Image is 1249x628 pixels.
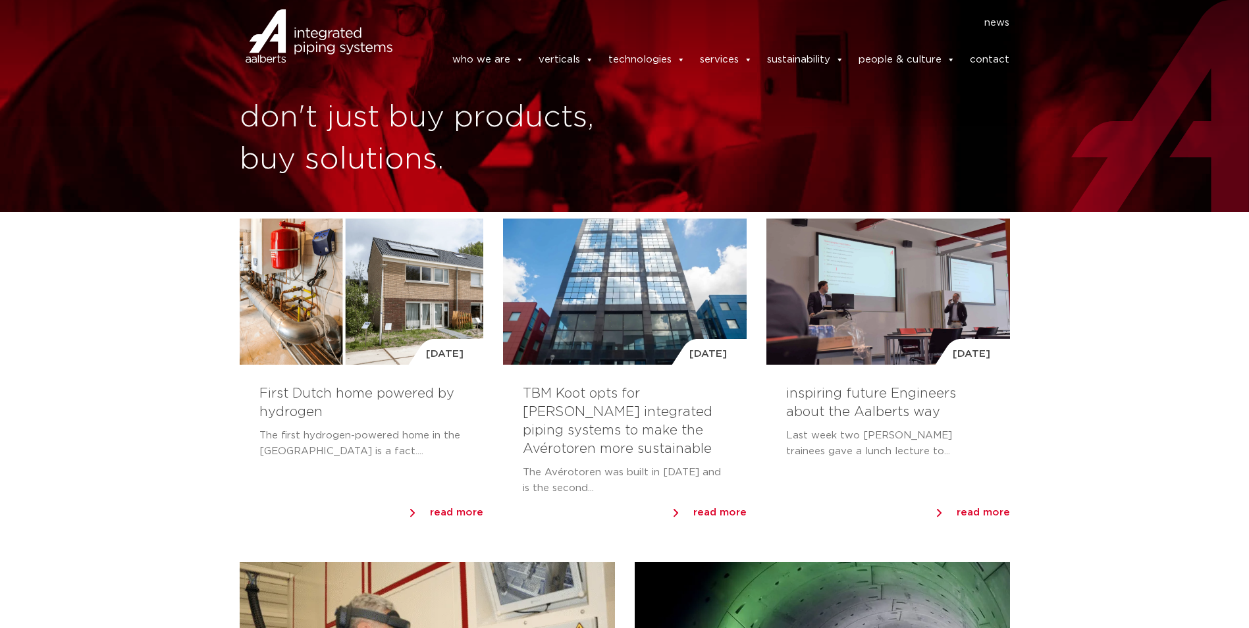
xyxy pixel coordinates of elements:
a: who we are [452,47,524,73]
span: [DATE] [953,347,990,361]
p: The Avérotoren was built in [DATE] and is the second... [523,465,727,496]
a: read more [674,503,747,523]
p: The first hydrogen-powered home in the [GEOGRAPHIC_DATA] is a fact.... [259,428,464,459]
span: read more [957,508,1010,517]
a: news [984,13,1009,34]
nav: Menu [412,13,1010,34]
a: TBM Koot opts for [PERSON_NAME] integrated piping systems to make the Avérotoren more sustainable [523,387,712,456]
a: people & culture [859,47,955,73]
a: sustainability [767,47,844,73]
span: read more [430,508,483,517]
span: [DATE] [426,347,464,361]
a: verticals [539,47,594,73]
a: First Dutch home powered by hydrogen [259,387,454,419]
span: read more [693,508,747,517]
a: contact [970,47,1009,73]
a: read more [410,503,483,523]
span: [DATE] [689,347,727,361]
a: services [700,47,753,73]
p: Last week two [PERSON_NAME] trainees gave a lunch lecture to... [786,428,990,459]
a: read more [937,503,1010,523]
a: technologies [608,47,685,73]
h1: don't just buy products, buy solutions. [240,97,618,181]
a: inspiring future Engineers about the Aalberts way [786,387,956,419]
